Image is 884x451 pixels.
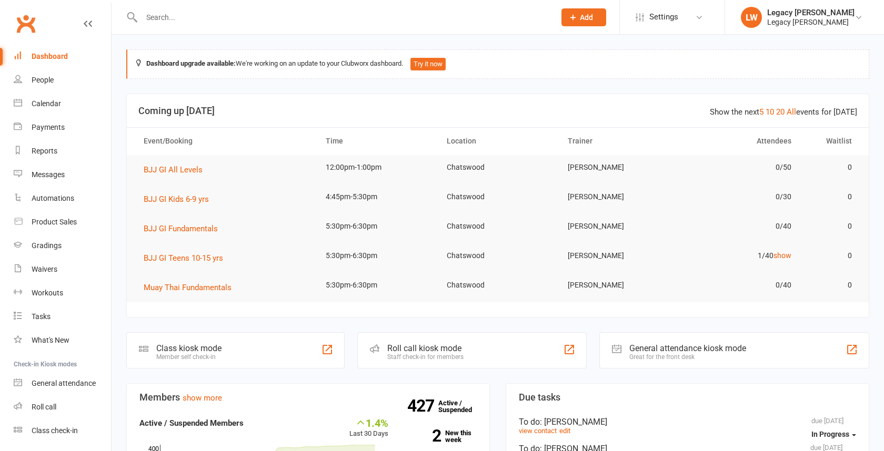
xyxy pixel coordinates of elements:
[144,281,239,294] button: Muay Thai Fundamentals
[316,155,437,180] td: 12:00pm-1:00pm
[801,243,861,268] td: 0
[316,184,437,209] td: 4:45pm-5:30pm
[32,194,74,202] div: Automations
[349,417,388,428] div: 1.4%
[14,187,111,210] a: Automations
[767,8,855,17] div: Legacy [PERSON_NAME]
[410,58,446,70] button: Try it now
[32,336,69,344] div: What's New
[759,107,764,117] a: 5
[32,379,96,387] div: General attendance
[14,139,111,163] a: Reports
[710,106,857,118] div: Show the next events for [DATE]
[183,393,222,403] a: show more
[134,128,316,155] th: Event/Booking
[144,252,230,264] button: BJJ GI Teens 10-15 yrs
[349,417,388,439] div: Last 30 Days
[156,353,222,361] div: Member self check-in
[316,214,437,239] td: 5:30pm-6:30pm
[679,128,800,155] th: Attendees
[407,398,438,414] strong: 427
[561,8,606,26] button: Add
[801,155,861,180] td: 0
[437,243,558,268] td: Chatswood
[14,281,111,305] a: Workouts
[144,224,218,233] span: BJJ GI Fundamentals
[316,273,437,298] td: 5:30pm-6:30pm
[787,107,796,117] a: All
[32,312,51,321] div: Tasks
[144,163,210,176] button: BJJ GI All Levels
[14,210,111,234] a: Product Sales
[679,214,800,239] td: 0/40
[316,128,437,155] th: Time
[32,426,78,435] div: Class check-in
[679,243,800,268] td: 1/40
[32,241,62,250] div: Gradings
[32,170,65,179] div: Messages
[156,343,222,353] div: Class kiosk mode
[32,265,57,273] div: Waivers
[126,49,869,79] div: We're working on an update to your Clubworx dashboard.
[773,251,791,260] a: show
[767,17,855,27] div: Legacy [PERSON_NAME]
[558,184,679,209] td: [PERSON_NAME]
[801,184,861,209] td: 0
[558,214,679,239] td: [PERSON_NAME]
[437,273,558,298] td: Chatswood
[32,52,68,60] div: Dashboard
[14,45,111,68] a: Dashboard
[801,128,861,155] th: Waitlist
[404,429,477,443] a: 2New this week
[14,116,111,139] a: Payments
[32,123,65,131] div: Payments
[14,419,111,443] a: Class kiosk mode
[811,430,849,438] span: In Progress
[14,234,111,258] a: Gradings
[438,392,485,421] a: 427Active / Suspended
[519,392,856,403] h3: Due tasks
[801,214,861,239] td: 0
[437,155,558,180] td: Chatswood
[14,163,111,187] a: Messages
[519,417,856,427] div: To do
[32,147,57,155] div: Reports
[679,273,800,298] td: 0/40
[679,155,800,180] td: 0/50
[558,155,679,180] td: [PERSON_NAME]
[32,76,54,84] div: People
[139,392,477,403] h3: Members
[316,243,437,268] td: 5:30pm-6:30pm
[138,106,857,116] h3: Coming up [DATE]
[649,5,678,29] span: Settings
[811,425,856,444] button: In Progress
[144,193,216,206] button: BJJ GI Kids 6-9 yrs
[519,427,557,435] a: view contact
[558,273,679,298] td: [PERSON_NAME]
[32,99,61,108] div: Calendar
[14,92,111,116] a: Calendar
[559,427,570,435] a: edit
[144,253,223,263] span: BJJ GI Teens 10-15 yrs
[14,329,111,352] a: What's New
[629,343,746,353] div: General attendance kiosk mode
[741,7,762,28] div: LW
[138,10,548,25] input: Search...
[139,418,244,428] strong: Active / Suspended Members
[580,13,593,22] span: Add
[144,222,225,235] button: BJJ GI Fundamentals
[14,395,111,419] a: Roll call
[144,165,203,175] span: BJJ GI All Levels
[766,107,774,117] a: 10
[558,243,679,268] td: [PERSON_NAME]
[540,417,607,427] span: : [PERSON_NAME]
[679,184,800,209] td: 0/30
[801,273,861,298] td: 0
[144,194,209,204] span: BJJ GI Kids 6-9 yrs
[558,128,679,155] th: Trainer
[32,218,77,226] div: Product Sales
[437,184,558,209] td: Chatswood
[14,258,111,281] a: Waivers
[629,353,746,361] div: Great for the front desk
[437,128,558,155] th: Location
